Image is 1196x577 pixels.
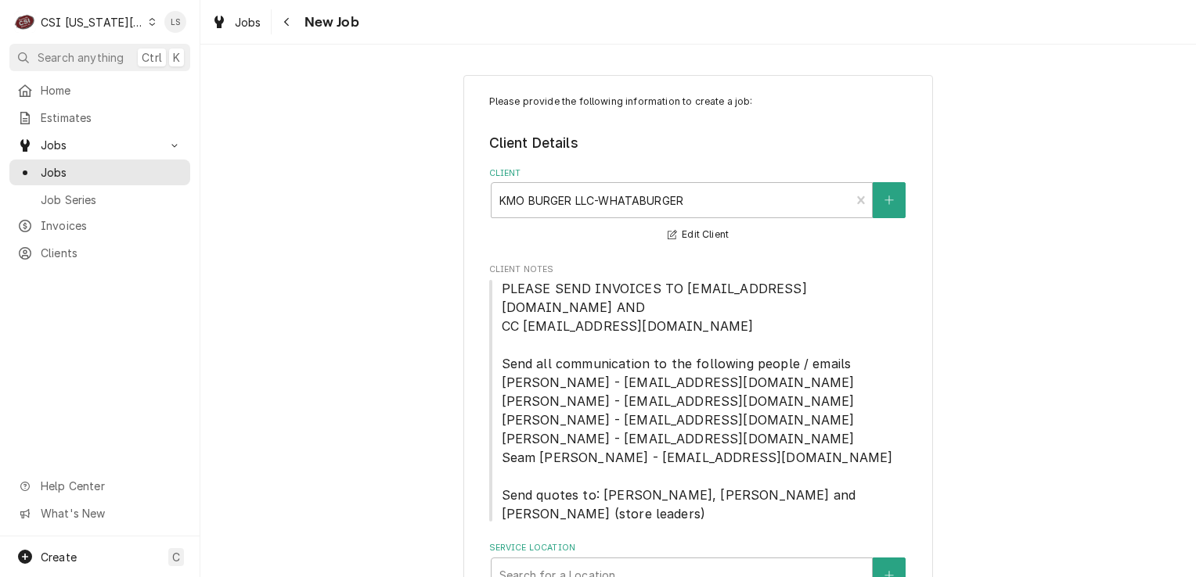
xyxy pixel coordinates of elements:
div: C [14,11,36,33]
span: Job Series [41,192,182,208]
a: Jobs [9,159,190,185]
span: Create [41,550,77,564]
span: Invoices [41,217,182,234]
a: Go to Jobs [9,132,190,158]
legend: Client Details [489,133,908,153]
span: Jobs [41,164,182,181]
div: Client [489,167,908,245]
a: Home [9,77,190,103]
div: Client Notes [489,263,908,522]
div: CSI Kansas City's Avatar [14,11,36,33]
button: Search anythingCtrlK [9,44,190,71]
span: C [172,549,180,565]
span: Jobs [235,14,261,30]
label: Client [489,167,908,180]
span: Ctrl [142,49,162,66]
label: Service Location [489,542,908,554]
a: Jobs [205,9,268,35]
span: K [173,49,180,66]
span: Search anything [38,49,124,66]
span: Home [41,82,182,99]
span: Clients [41,245,182,261]
div: Lindsay Stover's Avatar [164,11,186,33]
span: Help Center [41,478,181,494]
button: Create New Client [873,182,906,218]
span: What's New [41,505,181,521]
span: PLEASE SEND INVOICES TO [EMAIL_ADDRESS][DOMAIN_NAME] AND CC [EMAIL_ADDRESS][DOMAIN_NAME] Send all... [502,281,893,521]
a: Clients [9,240,190,266]
p: Please provide the following information to create a job: [489,95,908,109]
span: Jobs [41,137,159,153]
a: Job Series [9,187,190,213]
a: Go to What's New [9,500,190,526]
svg: Create New Client [884,195,894,206]
button: Edit Client [665,225,731,245]
span: Client Notes [489,279,908,523]
a: Estimates [9,105,190,131]
span: New Job [300,12,359,33]
div: LS [164,11,186,33]
a: Invoices [9,213,190,238]
button: Navigate back [275,9,300,34]
span: Client Notes [489,263,908,276]
div: CSI [US_STATE][GEOGRAPHIC_DATA] [41,14,144,30]
span: Estimates [41,109,182,126]
a: Go to Help Center [9,473,190,499]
